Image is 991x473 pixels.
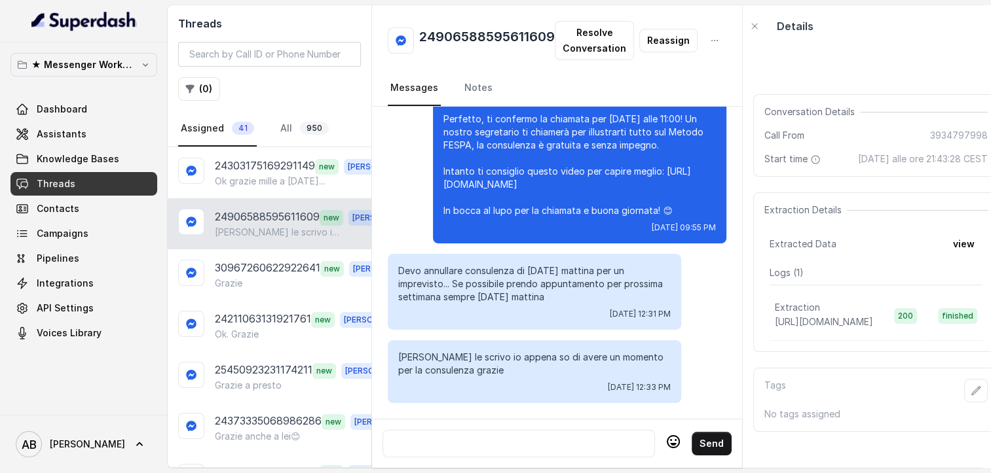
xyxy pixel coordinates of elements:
a: Integrations [10,272,157,295]
span: [URL][DOMAIN_NAME] [775,316,873,327]
p: Grazie a presto [215,379,282,392]
span: [DATE] 12:31 PM [610,309,671,319]
button: Resolve Conversation [555,21,634,60]
span: 950 [300,122,329,135]
a: Messages [388,71,441,106]
span: Campaigns [37,227,88,240]
p: Perfetto, ti confermo la chiamata per [DATE] alle 11:00! Un nostro segretario ti chiamerà per ill... [443,113,716,217]
p: Ok grazie mille a [DATE]... [215,175,325,188]
a: Notes [462,71,495,106]
a: Voices Library [10,321,157,345]
span: finished [938,308,977,324]
p: 24373335068986286 [215,413,322,430]
span: Start time [764,152,823,166]
a: [PERSON_NAME] [10,426,157,463]
p: 24211063131921761 [215,311,311,328]
span: Voices Library [37,326,102,340]
span: Call From [764,129,804,142]
span: Assistants [37,128,86,141]
span: [PERSON_NAME] [348,210,422,226]
p: 24303175169291149 [215,158,315,175]
a: Assigned41 [178,111,257,147]
span: new [322,414,345,430]
p: 24906588595611609 [215,209,320,226]
span: new [315,159,339,175]
a: Dashboard [10,97,157,121]
p: Details [777,18,813,34]
span: Dashboard [37,103,87,116]
span: new [320,261,344,277]
button: Reassign [639,29,698,52]
p: ★ Messenger Workspace [31,57,136,73]
button: Send [692,432,732,455]
a: Knowledge Bases [10,147,157,171]
a: Contacts [10,197,157,220]
input: Search by Call ID or Phone Number [178,42,361,67]
span: [PERSON_NAME] [50,438,125,451]
span: Integrations [37,277,94,290]
button: view [945,232,982,256]
span: Conversation Details [764,105,860,118]
text: AB [22,438,37,451]
span: 41 [232,122,254,135]
a: Assistants [10,122,157,146]
a: All950 [278,111,331,147]
span: Threads [37,177,75,190]
a: API Settings [10,296,157,320]
p: Ok. Grazie [215,328,259,341]
p: Grazie anche a lei😊 [215,430,301,443]
a: Threads [10,172,157,196]
p: Extraction [775,301,820,314]
span: [PERSON_NAME] [350,414,424,430]
button: (0) [178,77,220,101]
span: new [311,312,335,328]
h2: 24906588595611609 [419,27,555,54]
span: 3934797998 [930,129,988,142]
img: light.svg [31,10,137,31]
button: ★ Messenger Workspace [10,53,157,77]
p: No tags assigned [764,408,988,421]
span: Extracted Data [770,237,836,251]
p: Grazie [215,277,242,290]
span: [PERSON_NAME] [340,312,413,328]
span: new [312,363,336,379]
span: Contacts [37,202,79,215]
a: Campaigns [10,222,157,245]
span: Knowledge Bases [37,152,119,166]
span: [PERSON_NAME] [344,159,417,175]
span: API Settings [37,302,94,315]
p: [PERSON_NAME] le scrivo io appena so di avere un momento per la consulenza grazie [215,226,341,239]
span: new [320,210,343,226]
p: Logs ( 1 ) [770,266,982,279]
span: 200 [894,308,917,324]
p: Tags [764,379,786,402]
span: [DATE] 12:33 PM [608,382,671,393]
span: Extraction Details [764,203,847,217]
span: [PERSON_NAME] [341,363,415,379]
span: Pipelines [37,252,79,265]
a: Pipelines [10,247,157,270]
span: [DATE] alle ore 21:43:28 CEST [858,152,988,166]
p: [PERSON_NAME] le scrivo io appena so di avere un momento per la consulenza grazie [398,351,671,377]
h2: Threads [178,16,361,31]
p: 30967260622922641 [215,260,320,277]
span: [PERSON_NAME] [349,261,422,277]
nav: Tabs [178,111,361,147]
p: Devo annullare consulenza di [DATE] mattina per un imprevisto... Se possibile prendo appuntamento... [398,264,671,304]
span: [DATE] 09:55 PM [652,222,716,233]
nav: Tabs [388,71,726,106]
p: 25450923231174211 [215,362,312,379]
